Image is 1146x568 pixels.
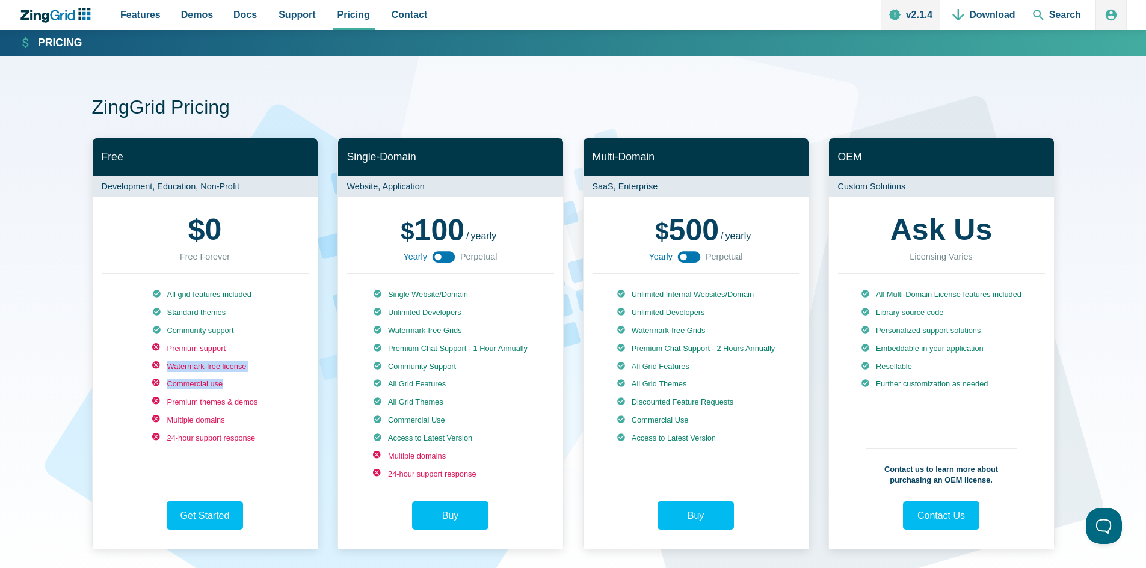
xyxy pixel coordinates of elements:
h1: ZingGrid Pricing [92,95,1055,122]
span: yearly [471,231,497,241]
li: Discounted Feature Requests [617,397,775,408]
li: Access to Latest Version [373,433,528,444]
h2: Multi-Domain [584,138,809,176]
li: 24-hour support response [373,469,528,480]
p: SaaS, Enterprise [584,176,809,197]
li: All Grid Features [617,361,775,372]
h2: Free [93,138,318,176]
li: Multiple domains [152,415,258,426]
li: All grid features included [152,289,258,300]
li: Commercial Use [617,415,775,426]
span: Demos [181,7,213,23]
li: Personalized support solutions [861,325,1021,336]
span: Features [120,7,161,23]
span: Contact [392,7,428,23]
li: Premium Chat Support - 1 Hour Annually [373,343,528,354]
span: Docs [233,7,257,23]
span: Pricing [337,7,370,23]
li: Unlimited Developers [373,307,528,318]
li: Unlimited Internal Websites/Domain [617,289,775,300]
a: Pricing [20,36,82,50]
span: Perpetual [460,249,498,264]
li: Premium Chat Support - 2 Hours Annually [617,343,775,354]
li: All Multi-Domain License features included [861,289,1021,300]
li: Community Support [373,361,528,372]
a: Get Started [167,501,243,530]
li: Access to Latest Version [617,433,775,444]
li: Watermark-free Grids [373,325,528,336]
p: Contact us to learn more about purchasing an OEM license. [866,448,1017,486]
a: Contact Us [903,501,979,530]
strong: 0 [188,215,222,245]
li: Multiple domains [373,451,528,462]
li: 24-hour support response [152,433,258,444]
li: Watermark-free license [152,361,258,372]
li: Further customization as needed [861,379,1021,389]
div: Free Forever [180,249,230,264]
strong: Pricing [38,38,82,49]
li: Premium support [152,343,258,354]
span: 100 [401,213,464,247]
li: Commercial use [152,379,258,389]
strong: Ask Us [890,215,993,245]
li: All Grid Features [373,379,528,389]
span: Yearly [648,249,672,264]
li: Single Website/Domain [373,289,528,300]
span: $ [188,215,205,245]
li: Watermark-free Grids [617,325,775,336]
li: Resellable [861,361,1021,372]
li: Standard themes [152,307,258,318]
span: yearly [725,231,751,241]
li: Library source code [861,307,1021,318]
p: Development, Education, Non-Profit [93,176,318,197]
iframe: Toggle Customer Support [1086,508,1122,544]
p: Custom Solutions [829,176,1054,197]
span: / [721,231,723,241]
div: Licensing Varies [910,249,973,264]
li: Community support [152,325,258,336]
li: Unlimited Developers [617,307,775,318]
li: Embeddable in your application [861,343,1021,354]
span: Support [279,7,315,23]
a: Buy [412,501,488,530]
li: All Grid Themes [373,397,528,408]
a: Buy [658,501,734,530]
a: ZingChart Logo. Click to return to the homepage [19,8,97,23]
h2: Single-Domain [338,138,563,176]
span: 500 [655,213,719,247]
li: All Grid Themes [617,379,775,389]
span: Yearly [403,249,427,264]
h2: OEM [829,138,1054,176]
li: Commercial Use [373,415,528,426]
p: Website, Application [338,176,563,197]
span: / [466,231,469,241]
li: Premium themes & demos [152,397,258,408]
span: Perpetual [706,249,743,264]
